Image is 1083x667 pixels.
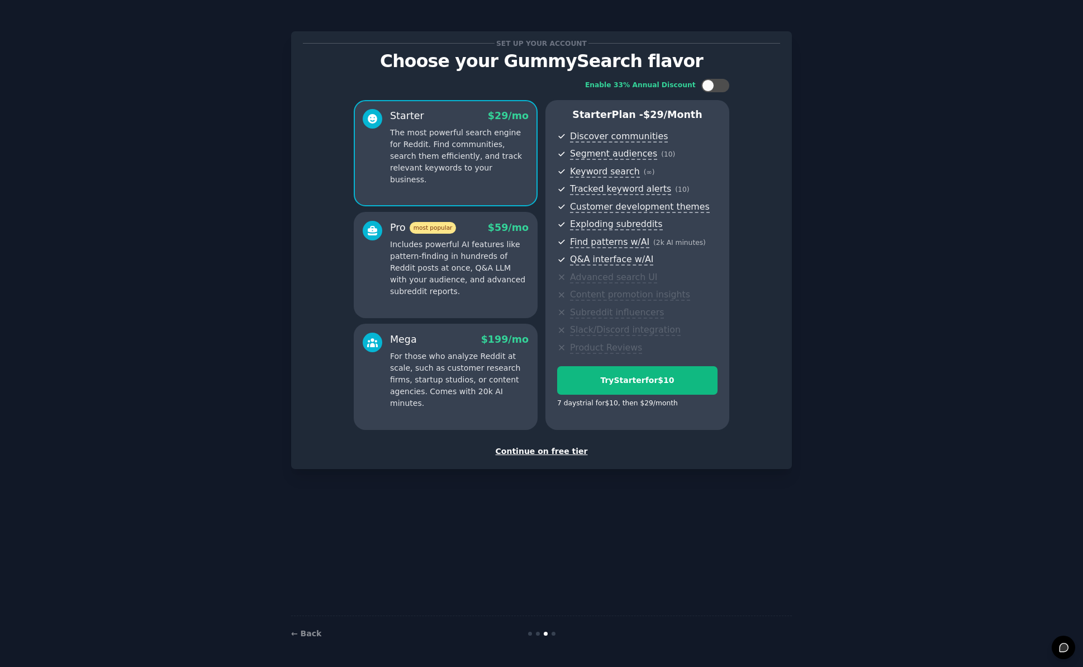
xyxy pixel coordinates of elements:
div: Pro [390,221,456,235]
p: Starter Plan - [557,108,718,122]
span: Find patterns w/AI [570,236,649,248]
span: $ 199 /mo [481,334,529,345]
span: Product Reviews [570,342,642,354]
div: Mega [390,333,417,347]
span: ( ∞ ) [644,168,655,176]
div: Enable 33% Annual Discount [585,81,696,91]
span: ( 2k AI minutes ) [653,239,706,247]
span: $ 29 /mo [488,110,529,121]
p: Choose your GummySearch flavor [303,51,780,71]
span: Advanced search UI [570,272,657,283]
span: most popular [410,222,457,234]
button: TryStarterfor$10 [557,366,718,395]
p: For those who analyze Reddit at scale, such as customer research firms, startup studios, or conte... [390,351,529,409]
span: Keyword search [570,166,640,178]
span: Discover communities [570,131,668,143]
div: Try Starter for $10 [558,375,717,386]
span: ( 10 ) [661,150,675,158]
span: Content promotion insights [570,289,690,301]
div: Starter [390,109,424,123]
span: $ 29 /month [643,109,702,120]
span: Set up your account [495,37,589,49]
span: Subreddit influencers [570,307,664,319]
span: $ 59 /mo [488,222,529,233]
span: Tracked keyword alerts [570,183,671,195]
span: ( 10 ) [675,186,689,193]
span: Slack/Discord integration [570,324,681,336]
div: Continue on free tier [303,446,780,457]
span: Exploding subreddits [570,219,662,230]
span: Segment audiences [570,148,657,160]
a: ← Back [291,629,321,638]
span: Q&A interface w/AI [570,254,653,266]
p: Includes powerful AI features like pattern-finding in hundreds of Reddit posts at once, Q&A LLM w... [390,239,529,297]
p: The most powerful search engine for Reddit. Find communities, search them efficiently, and track ... [390,127,529,186]
div: 7 days trial for $10 , then $ 29 /month [557,399,678,409]
span: Customer development themes [570,201,710,213]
